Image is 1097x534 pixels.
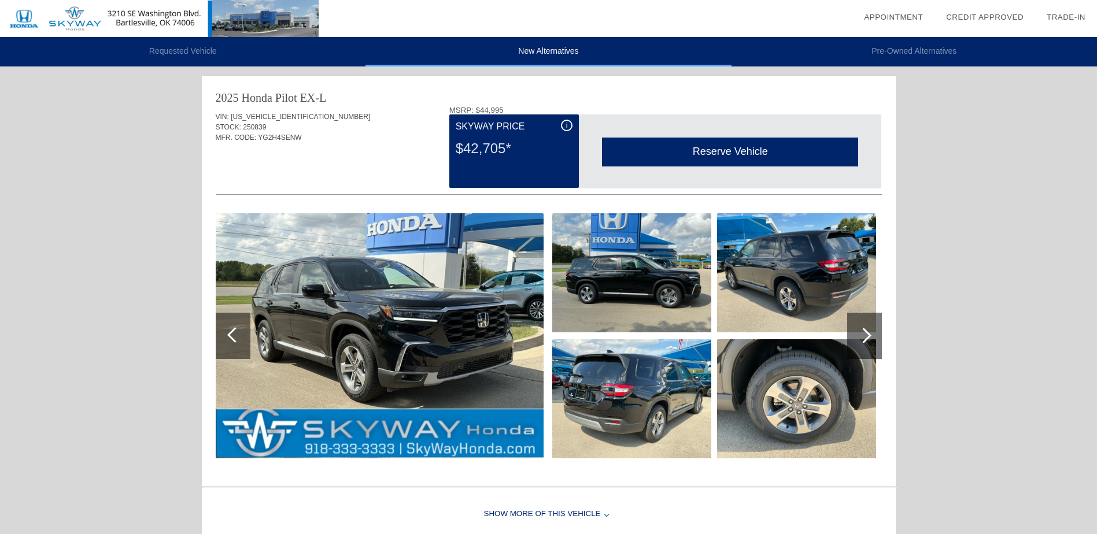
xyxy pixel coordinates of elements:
[717,339,876,458] img: image.aspx
[216,213,544,458] img: image.aspx
[456,120,572,133] div: Skyway Price
[216,113,229,121] span: VIN:
[300,90,327,106] div: EX-L
[552,339,711,458] img: image.aspx
[946,13,1024,21] a: Credit Approved
[732,37,1097,66] li: Pre-Owned Alternatives
[216,123,241,131] span: STOCK:
[717,213,876,332] img: image.aspx
[552,213,711,332] img: image.aspx
[258,133,301,142] span: YG2H4SENW
[231,113,370,121] span: [US_VEHICLE_IDENTIFICATION_NUMBER]
[216,160,882,179] div: Quoted on [DATE] 9:53:02 AM
[602,138,858,166] div: Reserve Vehicle
[243,123,266,131] span: 250839
[561,120,572,131] div: i
[216,133,257,142] span: MFR. CODE:
[449,106,882,114] div: MSRP: $44,995
[864,13,923,21] a: Appointment
[365,37,731,66] li: New Alternatives
[1047,13,1085,21] a: Trade-In
[456,133,572,164] div: $42,705*
[216,90,297,106] div: 2025 Honda Pilot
